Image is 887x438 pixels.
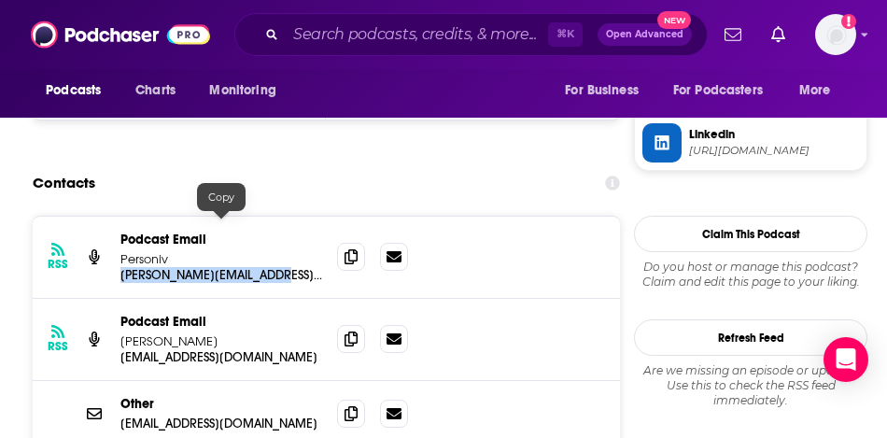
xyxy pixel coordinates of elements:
p: Podcast Email [120,232,322,247]
span: New [657,11,691,29]
a: Show notifications dropdown [717,19,749,50]
span: Do you host or manage this podcast? [634,260,867,275]
span: More [799,78,831,104]
button: Refresh Feed [634,319,867,356]
button: Claim This Podcast [634,216,867,252]
div: Search podcasts, credits, & more... [234,13,708,56]
div: Are we missing an episode or update? Use this to check the RSS feed immediately. [634,363,867,408]
span: For Business [565,78,639,104]
input: Search podcasts, credits, & more... [286,20,548,49]
div: Claim and edit this page to your liking. [634,260,867,290]
h2: Contacts [33,165,95,201]
span: Open Advanced [606,30,683,39]
span: https://www.linkedin.com/in/aglueckler [689,144,859,158]
span: Charts [135,78,176,104]
button: open menu [552,73,662,108]
p: [EMAIL_ADDRESS][DOMAIN_NAME] [120,349,322,365]
button: Show profile menu [815,14,856,55]
img: Podchaser - Follow, Share and Rate Podcasts [31,17,210,52]
span: Logged in as systemsteam [815,14,856,55]
p: Podcast Email [120,314,322,330]
svg: Add a profile image [841,14,856,29]
button: open menu [196,73,300,108]
button: open menu [786,73,854,108]
a: Charts [123,73,187,108]
p: [PERSON_NAME][EMAIL_ADDRESS][PERSON_NAME][DOMAIN_NAME] [120,267,322,283]
a: Show notifications dropdown [764,19,793,50]
span: Monitoring [209,78,275,104]
p: Other [120,396,322,412]
p: [EMAIL_ADDRESS][DOMAIN_NAME] [120,416,322,431]
h3: RSS [48,257,68,272]
p: [PERSON_NAME] [120,333,322,349]
span: Podcasts [46,78,101,104]
button: Open AdvancedNew [598,23,692,46]
button: open menu [33,73,125,108]
span: Linkedin [689,126,859,143]
button: open menu [661,73,790,108]
div: Copy [197,183,246,211]
span: ⌘ K [548,22,583,47]
h3: RSS [48,339,68,354]
div: Open Intercom Messenger [824,337,868,382]
span: For Podcasters [673,78,763,104]
p: Personiv [120,251,322,267]
img: User Profile [815,14,856,55]
a: Linkedin[URL][DOMAIN_NAME] [642,123,859,162]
